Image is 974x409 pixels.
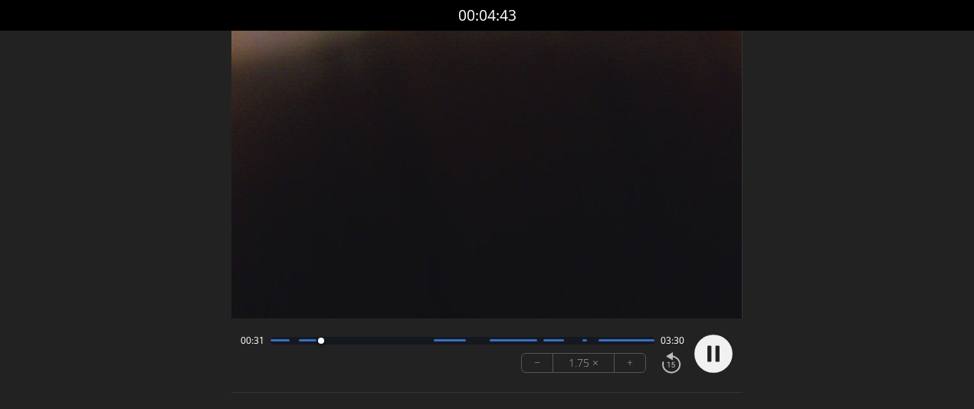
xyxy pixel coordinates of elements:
[534,354,540,371] font: −
[627,354,633,371] font: +
[661,335,684,347] span: 03:30
[522,354,553,372] button: −
[458,5,517,25] font: 00:04:43
[569,354,599,371] font: 1.75 ×
[241,335,264,347] span: 00:31
[615,354,645,372] button: +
